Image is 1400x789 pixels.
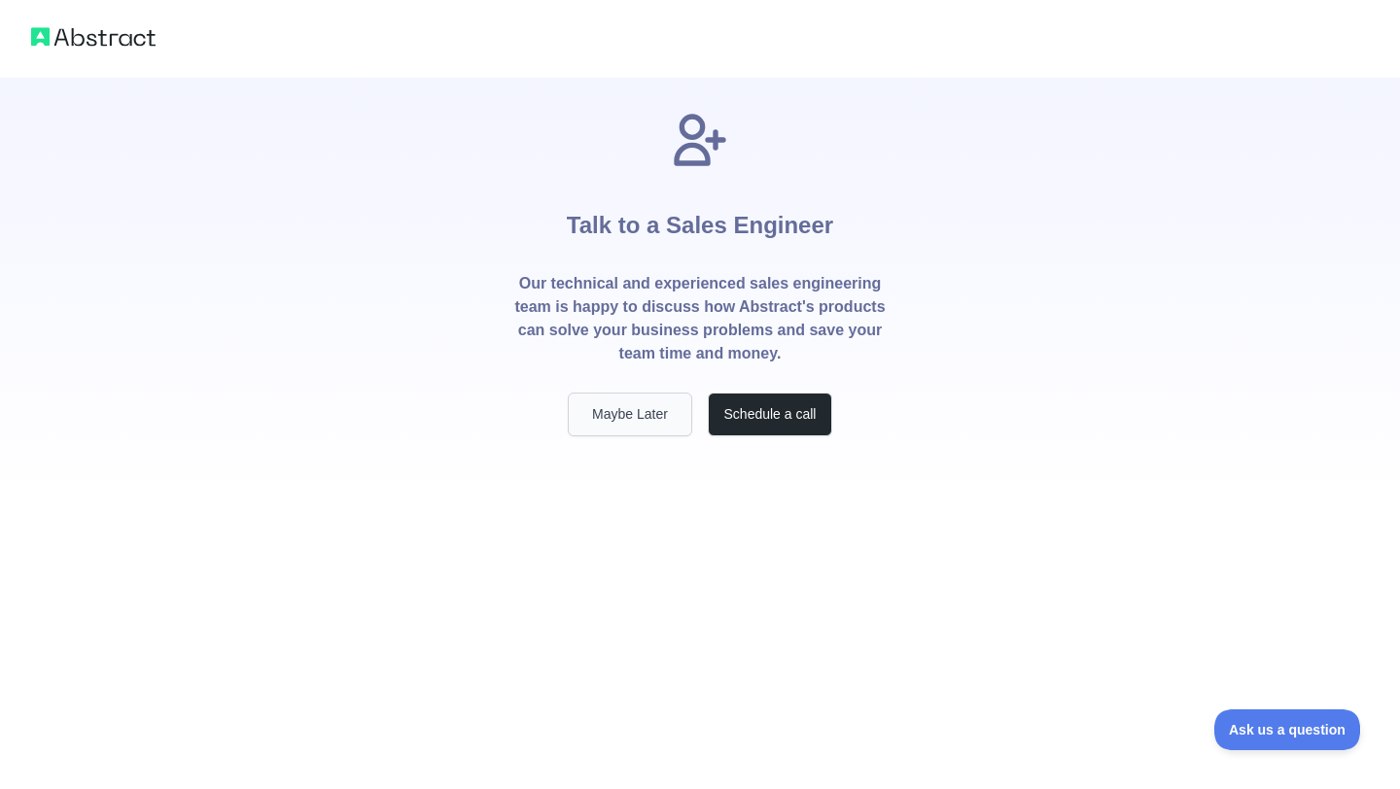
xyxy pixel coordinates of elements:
[513,272,887,365] p: Our technical and experienced sales engineering team is happy to discuss how Abstract's products ...
[31,23,156,51] img: Abstract logo
[1214,709,1361,750] iframe: Toggle Customer Support
[567,171,833,272] h1: Talk to a Sales Engineer
[568,393,692,436] button: Maybe Later
[708,393,832,436] button: Schedule a call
